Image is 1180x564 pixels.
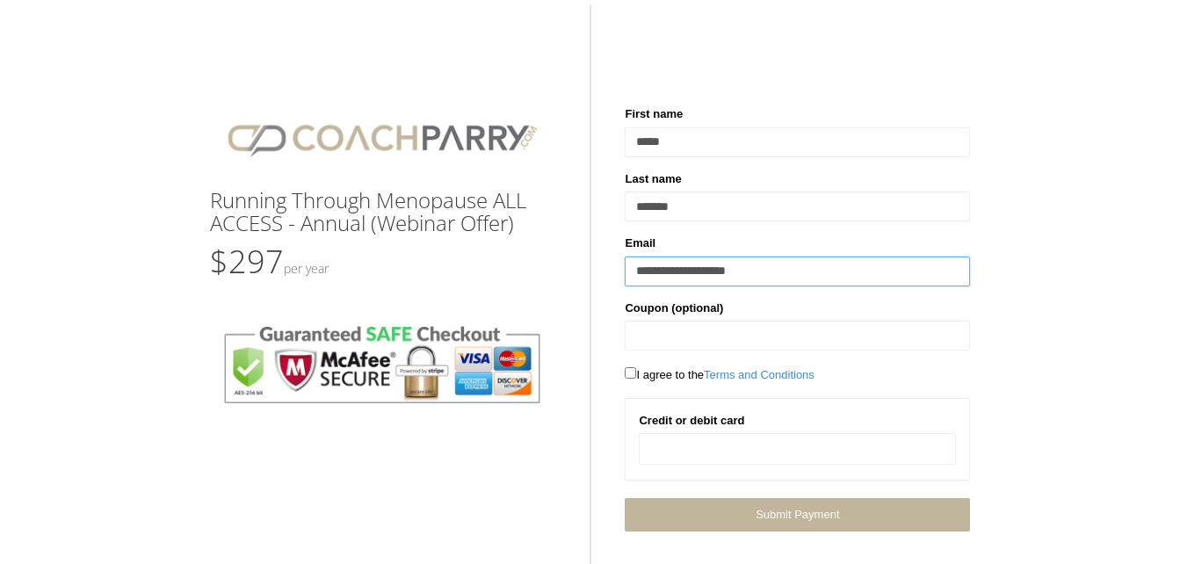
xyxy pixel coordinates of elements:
label: Coupon (optional) [625,300,723,317]
label: Email [625,235,655,252]
small: Per Year [284,260,329,277]
label: Last name [625,170,681,188]
h3: Running Through Menopause ALL ACCESS - Annual (Webinar Offer) [210,189,555,235]
iframe: Secure card payment input frame [650,442,945,457]
span: $297 [210,240,329,283]
img: CPlogo.png [210,105,555,171]
label: First name [625,105,683,123]
span: Submit Payment [756,508,839,521]
label: Credit or debit card [639,412,744,430]
a: Submit Payment [625,498,970,531]
a: Terms and Conditions [704,368,814,381]
span: I agree to the [625,368,814,381]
